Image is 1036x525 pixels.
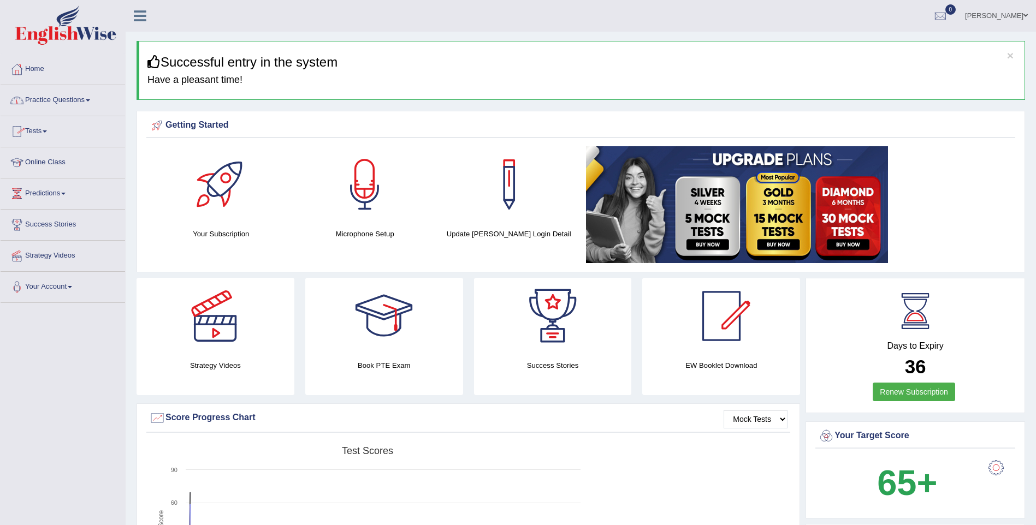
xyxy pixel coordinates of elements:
[586,146,888,263] img: small5.jpg
[1,178,125,206] a: Predictions
[877,463,937,503] b: 65+
[1,54,125,81] a: Home
[642,360,800,371] h4: EW Booklet Download
[149,117,1013,134] div: Getting Started
[1,210,125,237] a: Success Stories
[474,360,632,371] h4: Success Stories
[149,410,788,426] div: Score Progress Chart
[155,228,287,240] h4: Your Subscription
[905,356,926,377] b: 36
[1,116,125,144] a: Tests
[147,75,1016,86] h4: Have a pleasant time!
[1,147,125,175] a: Online Class
[1,272,125,299] a: Your Account
[147,55,1016,69] h3: Successful entry in the system
[342,445,393,456] tspan: Test scores
[305,360,463,371] h4: Book PTE Exam
[171,499,177,506] text: 60
[945,4,956,15] span: 0
[873,383,955,401] a: Renew Subscription
[1,241,125,268] a: Strategy Videos
[298,228,431,240] h4: Microphone Setup
[442,228,575,240] h4: Update [PERSON_NAME] Login Detail
[818,428,1013,444] div: Your Target Score
[818,341,1013,351] h4: Days to Expiry
[1,85,125,112] a: Practice Questions
[137,360,294,371] h4: Strategy Videos
[171,467,177,473] text: 90
[1007,50,1014,61] button: ×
